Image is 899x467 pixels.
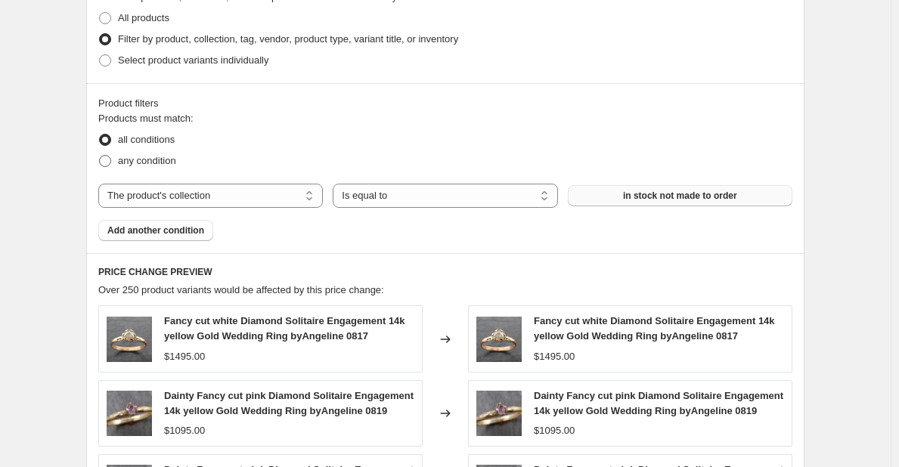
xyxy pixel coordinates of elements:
span: all conditions [118,134,175,145]
span: any condition [118,155,176,166]
span: Filter by product, collection, tag, vendor, product type, variant title, or inventory [118,33,458,45]
button: in stock not made to order [568,185,792,206]
div: Product filters [98,96,792,111]
button: Add another condition [98,220,213,241]
span: Over 250 product variants would be affected by this price change: [98,284,384,295]
div: $1095.00 [164,423,205,438]
span: Add another condition [107,224,204,237]
div: $1495.00 [534,349,575,364]
h6: PRICE CHANGE PREVIEW [98,266,792,278]
img: 113563303956_80x.jpg [476,391,522,436]
span: Fancy cut white Diamond Solitaire Engagement 14k yellow Gold Wedding Ring byAngeline 0817 [534,315,775,342]
img: P1010002_b3b10c09-215b-4029-8faa-6007ce13de78_80x.jpg [476,317,522,362]
img: 113563303956_80x.jpg [107,391,152,436]
span: Products must match: [98,113,194,124]
span: All products [118,12,169,23]
span: Select product variants individually [118,54,268,66]
span: Dainty Fancy cut pink Diamond Solitaire Engagement 14k yellow Gold Wedding Ring byAngeline 0819 [534,390,783,416]
div: $1495.00 [164,349,205,364]
span: Dainty Fancy cut pink Diamond Solitaire Engagement 14k yellow Gold Wedding Ring byAngeline 0819 [164,390,414,416]
span: in stock not made to order [623,190,737,202]
span: Fancy cut white Diamond Solitaire Engagement 14k yellow Gold Wedding Ring byAngeline 0817 [164,315,405,342]
div: $1095.00 [534,423,575,438]
img: P1010002_b3b10c09-215b-4029-8faa-6007ce13de78_80x.jpg [107,317,152,362]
